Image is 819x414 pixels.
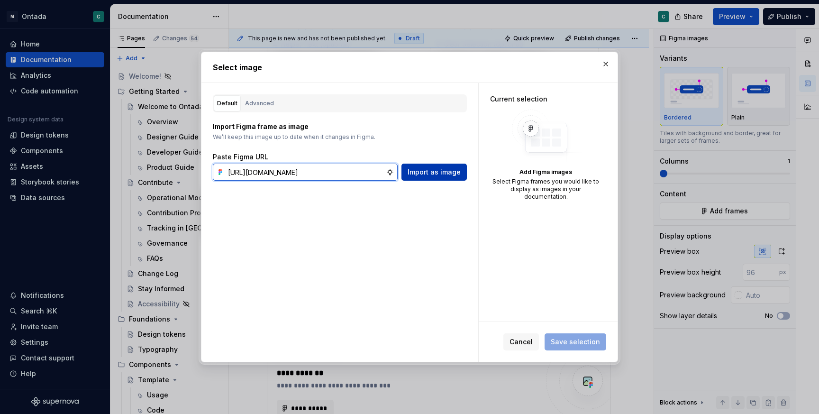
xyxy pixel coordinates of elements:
button: Import as image [401,164,467,181]
span: Cancel [510,337,533,347]
p: We’ll keep this image up to date when it changes in Figma. [213,133,467,141]
label: Paste Figma URL [213,152,268,162]
h2: Select image [213,62,606,73]
div: Current selection [490,94,601,104]
div: Default [217,99,237,108]
div: Advanced [245,99,274,108]
p: Import Figma frame as image [213,122,467,131]
div: Select Figma frames you would like to display as images in your documentation. [490,178,601,201]
button: Cancel [503,333,539,350]
span: Import as image [408,167,461,177]
div: Add Figma images [490,168,601,176]
input: https://figma.com/file... [224,164,386,181]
